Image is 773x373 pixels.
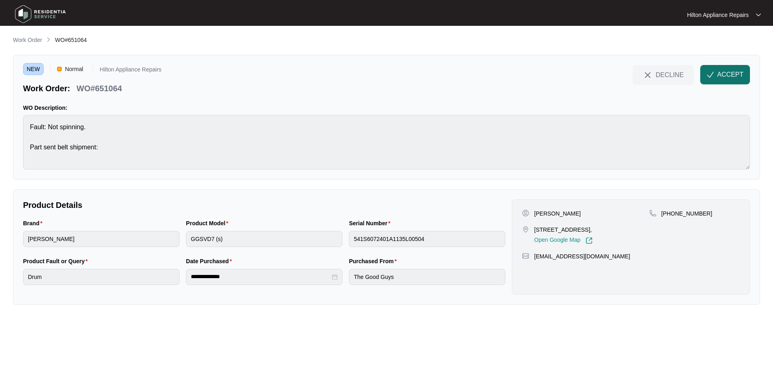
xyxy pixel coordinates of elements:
[23,199,505,211] p: Product Details
[687,11,749,19] p: Hilton Appliance Repairs
[717,70,743,80] span: ACCEPT
[707,71,714,78] img: check-Icon
[23,104,750,112] p: WO Description:
[23,115,750,170] textarea: Fault: Not spinning. Part sent belt shipment:
[191,272,330,281] input: Date Purchased
[756,13,761,17] img: dropdown arrow
[656,70,684,79] span: DECLINE
[522,210,529,217] img: user-pin
[349,257,400,265] label: Purchased From
[62,63,87,75] span: Normal
[76,83,122,94] p: WO#651064
[23,269,180,285] input: Product Fault or Query
[57,67,62,71] img: Vercel Logo
[534,226,592,234] p: [STREET_ADDRESS],
[349,231,505,247] input: Serial Number
[23,219,46,227] label: Brand
[45,36,52,43] img: chevron-right
[534,210,581,218] p: [PERSON_NAME]
[23,83,70,94] p: Work Order:
[186,231,342,247] input: Product Model
[534,237,592,244] a: Open Google Map
[649,210,657,217] img: map-pin
[522,226,529,233] img: map-pin
[23,231,180,247] input: Brand
[55,37,87,43] span: WO#651064
[534,252,630,260] p: [EMAIL_ADDRESS][DOMAIN_NAME]
[643,70,653,80] img: close-Icon
[23,63,44,75] span: NEW
[349,219,393,227] label: Serial Number
[186,257,235,265] label: Date Purchased
[522,252,529,260] img: map-pin
[661,210,712,218] p: [PHONE_NUMBER]
[585,237,593,244] img: Link-External
[12,2,69,26] img: residentia service logo
[11,36,44,45] a: Work Order
[23,257,91,265] label: Product Fault or Query
[633,65,694,84] button: close-IconDECLINE
[186,219,232,227] label: Product Model
[700,65,750,84] button: check-IconACCEPT
[13,36,42,44] p: Work Order
[349,269,505,285] input: Purchased From
[100,67,162,75] p: Hilton Appliance Repairs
